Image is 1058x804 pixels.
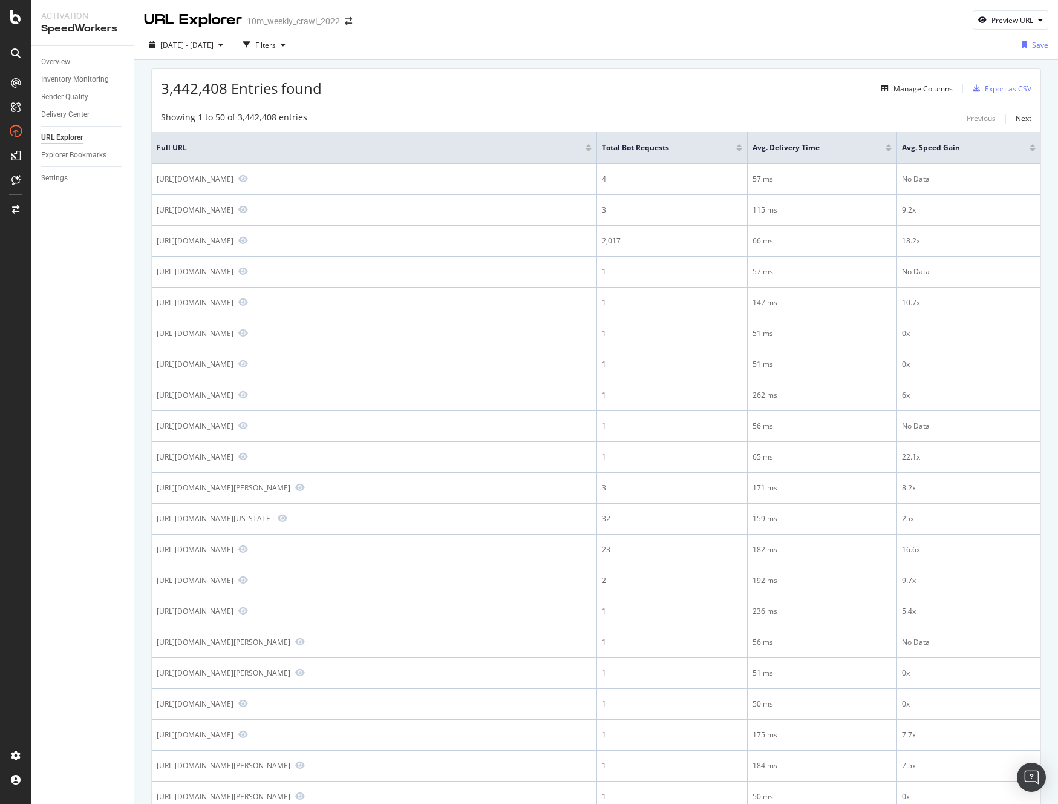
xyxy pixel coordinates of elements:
[161,78,322,98] span: 3,442,408 Entries found
[238,699,248,708] a: Preview https://www.realtor.com/news/search/?q=14065+Claridon+Park+Drive%2C+Chardon%2C+OH&size=n_...
[602,544,742,555] div: 23
[157,142,567,153] span: Full URL
[985,84,1031,94] div: Export as CSV
[278,514,287,522] a: Preview https://www.realtor.com/realestateandhomes-search/Colorado-Springs_CO/overview
[238,205,248,214] a: Preview https://www.realtor.com/propertyrecord-search/95961/11th-Ave
[902,174,1036,185] div: No Data
[41,22,124,36] div: SpeedWorkers
[602,390,742,401] div: 1
[602,452,742,463] div: 1
[238,174,248,183] a: Preview https://www.realtor.com/realestateandhomes-search/Dunn-County_WI/overview
[973,10,1048,30] button: Preview URL
[238,545,248,553] a: Preview https://www.realtor.com/realestateandhomes-search/Lawton_OK/overview
[902,266,1036,277] div: No Data
[157,236,233,246] div: [URL][DOMAIN_NAME]
[41,56,125,68] a: Overview
[902,359,1036,370] div: 0x
[753,544,892,555] div: 182 ms
[602,205,742,216] div: 3
[1017,35,1048,54] button: Save
[157,483,290,493] div: [URL][DOMAIN_NAME][PERSON_NAME]
[753,575,892,586] div: 192 ms
[238,298,248,306] a: Preview https://www.realtor.com/propertyrecord-search/02771/Sanctuary-Ln
[160,40,214,50] span: [DATE] - [DATE]
[144,10,242,30] div: URL Explorer
[295,792,305,800] a: Preview https://www.realtor.com/news/search/?q=1007+w+phillis+nc+37262&size=n_50_n
[902,297,1036,308] div: 10.7x
[753,390,892,401] div: 262 ms
[157,359,233,369] div: [URL][DOMAIN_NAME]
[968,79,1031,98] button: Export as CSV
[991,15,1033,25] div: Preview URL
[1016,113,1031,124] div: Next
[902,236,1036,246] div: 18.2x
[602,142,718,153] span: Total Bot Requests
[41,73,125,86] a: Inventory Monitoring
[893,84,953,94] div: Manage Columns
[238,236,248,245] a: Preview https://www.realtor.com/research/topics/urbanicity/
[753,236,892,246] div: 66 ms
[157,513,273,524] div: [URL][DOMAIN_NAME][US_STATE]
[753,359,892,370] div: 51 ms
[41,10,124,22] div: Activation
[1017,763,1046,792] div: Open Intercom Messenger
[902,637,1036,648] div: No Data
[902,205,1036,216] div: 9.2x
[753,266,892,277] div: 57 ms
[902,730,1036,740] div: 7.7x
[602,760,742,771] div: 1
[157,390,233,400] div: [URL][DOMAIN_NAME]
[157,297,233,308] div: [URL][DOMAIN_NAME]
[902,421,1036,432] div: No Data
[753,791,892,802] div: 50 ms
[602,421,742,432] div: 1
[602,606,742,617] div: 1
[902,760,1036,771] div: 7.5x
[345,17,352,25] div: arrow-right-arrow-left
[753,297,892,308] div: 147 ms
[295,761,305,769] a: Preview https://www.realtor.com/propertyrecord-search/22842/Jerome-Rd
[602,483,742,493] div: 3
[602,236,742,246] div: 2,017
[238,360,248,368] a: Preview https://www.realtor.com/news/search/?q=what+time+do+people+start+work+in+japan&size=n_50_n
[247,15,340,27] div: 10m_weekly_crawl_2022
[41,56,70,68] div: Overview
[753,513,892,524] div: 159 ms
[967,113,996,124] div: Previous
[902,791,1036,802] div: 0x
[753,730,892,740] div: 175 ms
[902,142,1011,153] span: Avg. Speed Gain
[238,267,248,275] a: Preview https://www.realtor.com/realestateandhomes-search/Burbank_Burbank_IL/overview
[753,328,892,339] div: 51 ms
[753,452,892,463] div: 65 ms
[157,328,233,338] div: [URL][DOMAIN_NAME]
[144,35,228,54] button: [DATE] - [DATE]
[157,668,290,678] div: [URL][DOMAIN_NAME][PERSON_NAME]
[157,575,233,585] div: [URL][DOMAIN_NAME]
[238,452,248,461] a: Preview https://www.realtor.com/propertyrecord-search/01109/Chapel-St
[602,297,742,308] div: 1
[41,91,88,104] div: Render Quality
[902,699,1036,710] div: 0x
[902,483,1036,493] div: 8.2x
[753,174,892,185] div: 57 ms
[157,544,233,555] div: [URL][DOMAIN_NAME]
[877,81,953,96] button: Manage Columns
[602,791,742,802] div: 1
[602,328,742,339] div: 1
[157,606,233,616] div: [URL][DOMAIN_NAME]
[902,606,1036,617] div: 5.4x
[753,699,892,710] div: 50 ms
[902,390,1036,401] div: 6x
[602,668,742,679] div: 1
[753,760,892,771] div: 184 ms
[602,266,742,277] div: 1
[41,172,125,185] a: Settings
[41,149,106,162] div: Explorer Bookmarks
[602,359,742,370] div: 1
[238,607,248,615] a: Preview https://www.realtor.com/propertyrecord-search/78832/S-Fort-St
[157,730,233,740] div: [URL][DOMAIN_NAME]
[41,131,125,144] a: URL Explorer
[753,205,892,216] div: 115 ms
[753,606,892,617] div: 236 ms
